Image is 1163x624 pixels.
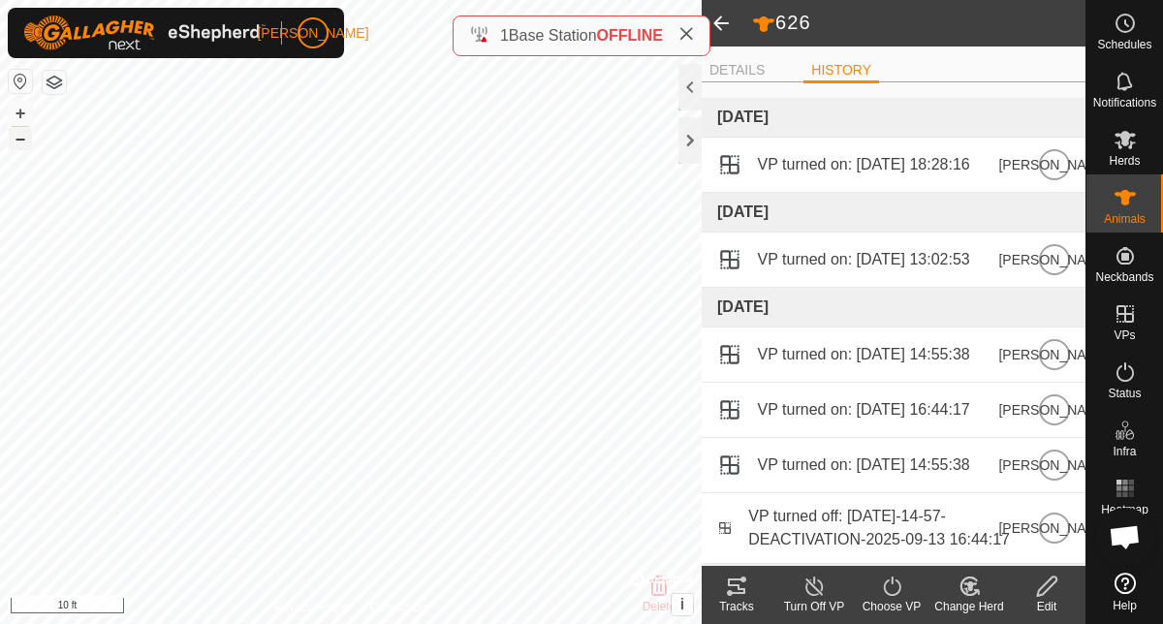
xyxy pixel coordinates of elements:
[680,596,684,612] span: i
[758,398,970,421] span: VP turned on: [DATE] 16:44:17
[702,60,772,80] li: DETAILS
[1101,504,1148,515] span: Heatmap
[43,71,66,94] button: Map Layers
[998,517,1110,539] span: [PERSON_NAME]
[9,127,32,150] button: –
[758,453,970,477] span: VP turned on: [DATE] 14:55:38
[370,599,427,616] a: Contact Us
[998,154,1110,175] span: [PERSON_NAME]
[9,102,32,125] button: +
[1095,271,1153,283] span: Neckbands
[758,153,970,176] span: VP turned on: [DATE] 18:28:16
[1086,565,1163,619] a: Help
[748,505,1039,551] span: VP turned off: [DATE]-14-57-DEACTIVATION-2025-09-13 16:44:17
[9,70,32,93] button: Reset Map
[500,27,509,44] span: 1
[1104,213,1146,225] span: Animals
[1097,39,1151,50] span: Schedules
[803,60,879,83] li: HISTORY
[23,16,266,50] img: Gallagher Logo
[998,399,1110,421] span: [PERSON_NAME]
[1093,97,1156,109] span: Notifications
[1108,388,1141,399] span: Status
[1096,508,1154,566] div: Open chat
[930,598,1008,615] div: Change Herd
[717,203,769,220] span: [DATE]
[998,344,1110,365] span: [PERSON_NAME]
[698,598,775,615] div: Tracks
[752,11,1085,36] h2: 626
[717,298,769,315] span: [DATE]
[672,594,693,615] button: i
[1114,329,1135,341] span: VPs
[509,27,597,44] span: Base Station
[597,27,663,44] span: OFFLINE
[1008,598,1085,615] div: Edit
[1113,446,1136,457] span: Infra
[257,23,368,44] span: [PERSON_NAME]
[998,454,1110,476] span: [PERSON_NAME]
[853,598,930,615] div: Choose VP
[758,343,970,366] span: VP turned on: [DATE] 14:55:38
[758,248,970,271] span: VP turned on: [DATE] 13:02:53
[998,249,1110,270] span: [PERSON_NAME]
[775,598,853,615] div: Turn Off VP
[717,109,769,125] span: [DATE]
[1109,155,1140,167] span: Herds
[1113,600,1137,611] span: Help
[274,599,347,616] a: Privacy Policy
